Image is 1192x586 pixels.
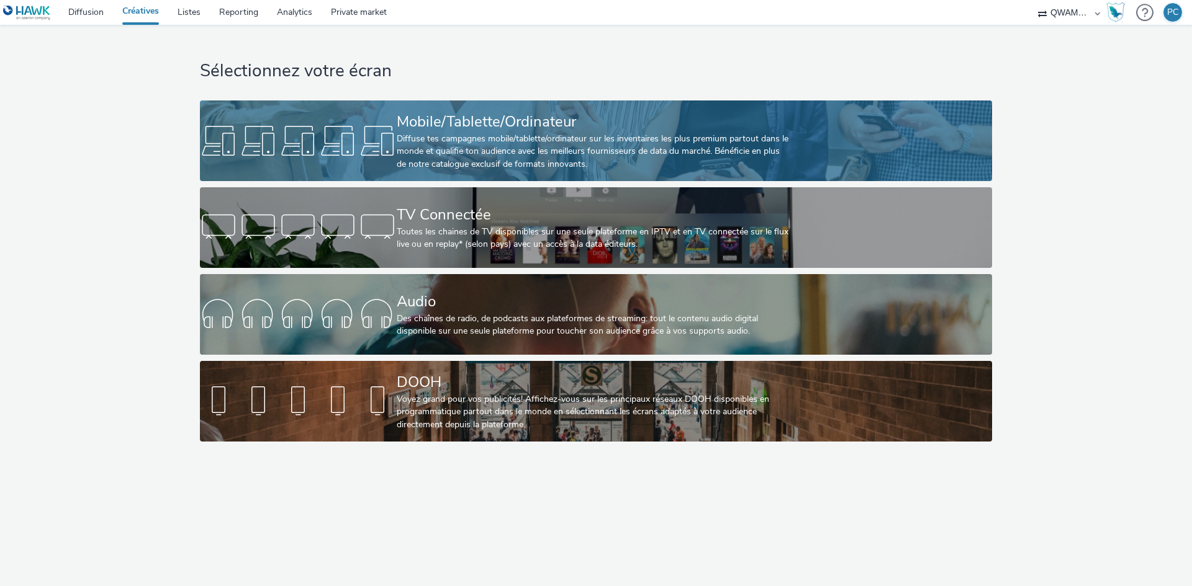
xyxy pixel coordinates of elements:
a: TV ConnectéeToutes les chaines de TV disponibles sur une seule plateforme en IPTV et en TV connec... [200,187,991,268]
a: Mobile/Tablette/OrdinateurDiffuse tes campagnes mobile/tablette/ordinateur sur les inventaires le... [200,100,991,181]
div: TV Connectée [397,204,790,226]
a: DOOHVoyez grand pour vos publicités! Affichez-vous sur les principaux réseaux DOOH disponibles en... [200,361,991,442]
div: Toutes les chaines de TV disponibles sur une seule plateforme en IPTV et en TV connectée sur le f... [397,226,790,251]
div: Des chaînes de radio, de podcasts aux plateformes de streaming: tout le contenu audio digital dis... [397,313,790,338]
img: undefined Logo [3,5,51,20]
h1: Sélectionnez votre écran [200,60,991,83]
div: Diffuse tes campagnes mobile/tablette/ordinateur sur les inventaires les plus premium partout dan... [397,133,790,171]
a: AudioDes chaînes de radio, de podcasts aux plateformes de streaming: tout le contenu audio digita... [200,274,991,355]
div: PC [1167,3,1178,22]
a: Hawk Academy [1106,2,1130,22]
img: Hawk Academy [1106,2,1125,22]
div: Voyez grand pour vos publicités! Affichez-vous sur les principaux réseaux DOOH disponibles en pro... [397,393,790,431]
div: Mobile/Tablette/Ordinateur [397,111,790,133]
div: DOOH [397,371,790,393]
div: Audio [397,291,790,313]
